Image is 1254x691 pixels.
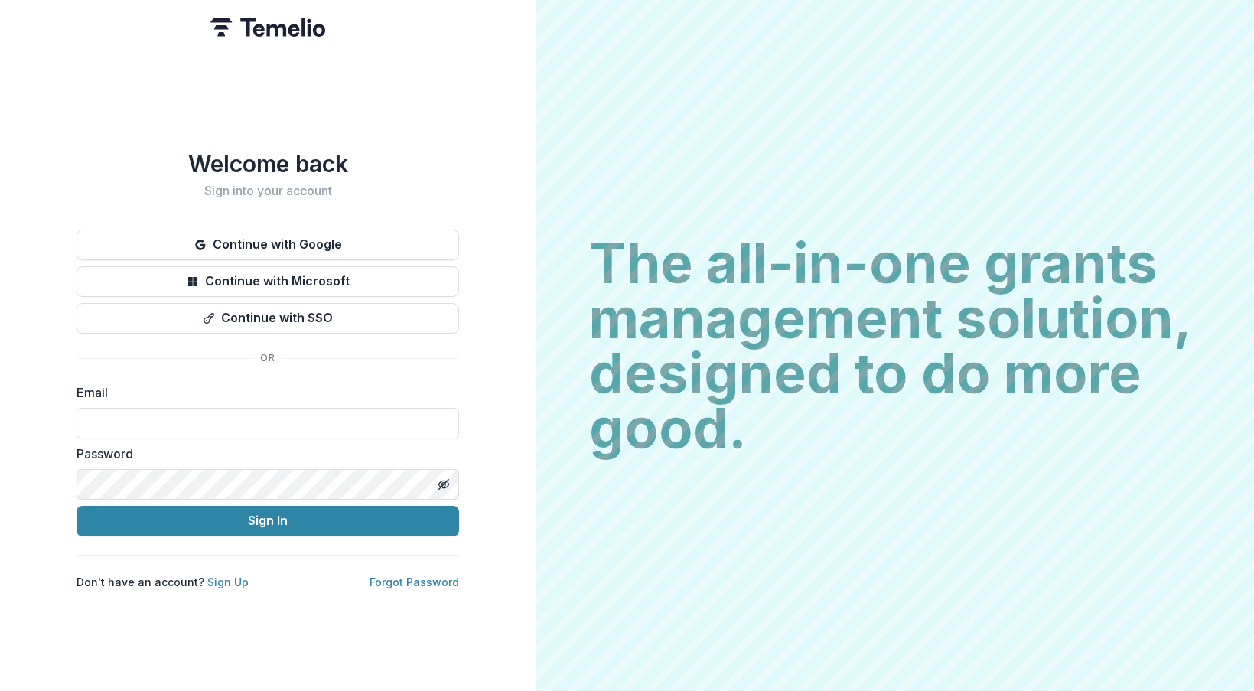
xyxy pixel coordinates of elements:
[77,506,459,536] button: Sign In
[432,472,456,497] button: Toggle password visibility
[210,18,325,37] img: Temelio
[77,574,249,590] p: Don't have an account?
[370,575,459,588] a: Forgot Password
[77,184,459,198] h2: Sign into your account
[77,445,450,463] label: Password
[77,150,459,178] h1: Welcome back
[77,230,459,260] button: Continue with Google
[77,383,450,402] label: Email
[77,266,459,297] button: Continue with Microsoft
[207,575,249,588] a: Sign Up
[77,303,459,334] button: Continue with SSO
